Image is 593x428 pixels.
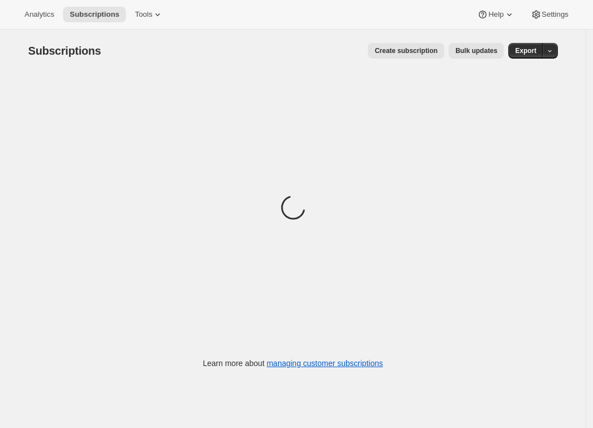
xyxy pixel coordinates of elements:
[266,359,383,368] a: managing customer subscriptions
[18,7,61,22] button: Analytics
[203,358,383,369] p: Learn more about
[28,45,101,57] span: Subscriptions
[25,10,54,19] span: Analytics
[128,7,170,22] button: Tools
[368,43,444,59] button: Create subscription
[488,10,503,19] span: Help
[470,7,521,22] button: Help
[63,7,126,22] button: Subscriptions
[449,43,504,59] button: Bulk updates
[524,7,575,22] button: Settings
[515,46,536,55] span: Export
[455,46,497,55] span: Bulk updates
[70,10,119,19] span: Subscriptions
[375,46,438,55] span: Create subscription
[135,10,152,19] span: Tools
[508,43,543,59] button: Export
[542,10,568,19] span: Settings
